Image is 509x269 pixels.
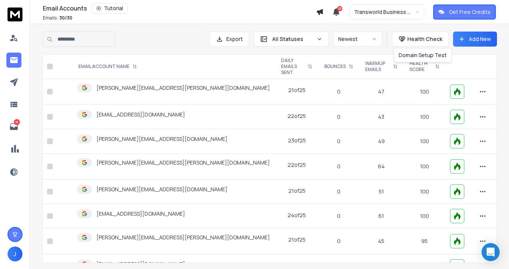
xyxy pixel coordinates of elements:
[288,187,306,195] div: 21 of 25
[288,161,306,169] div: 22 of 25
[323,113,355,121] p: 0
[288,137,306,144] div: 23 of 25
[433,5,496,20] button: Get Free Credits
[323,188,355,195] p: 0
[482,243,500,261] div: Open Intercom Messenger
[288,86,306,94] div: 21 of 25
[333,32,382,47] button: Newest
[359,154,404,180] td: 64
[96,210,185,218] p: [EMAIL_ADDRESS][DOMAIN_NAME]
[404,105,446,129] td: 100
[323,212,355,220] p: 0
[404,129,446,154] td: 100
[359,204,404,228] td: 61
[96,186,227,193] p: [PERSON_NAME][EMAIL_ADDRESS][DOMAIN_NAME]
[96,159,270,166] p: [PERSON_NAME][EMAIL_ADDRESS][PERSON_NAME][DOMAIN_NAME]
[359,180,404,204] td: 51
[288,212,306,219] div: 24 of 25
[404,228,446,254] td: 95
[272,35,313,43] p: All Statuses
[359,129,404,154] td: 49
[14,119,20,125] p: 18
[96,234,270,241] p: [PERSON_NAME][EMAIL_ADDRESS][PERSON_NAME][DOMAIN_NAME]
[96,135,227,143] p: [PERSON_NAME][EMAIL_ADDRESS][DOMAIN_NAME]
[404,154,446,180] td: 100
[78,63,137,70] div: EMAIL ACCOUNT NAME
[288,112,306,120] div: 22 of 25
[354,8,416,16] p: Transworld Business Advisors of [GEOGRAPHIC_DATA]
[96,84,270,92] p: [PERSON_NAME][EMAIL_ADDRESS][PERSON_NAME][DOMAIN_NAME]
[59,15,72,21] span: 30 / 30
[43,3,316,14] div: Email Accounts
[407,35,442,43] p: Health Check
[359,79,404,105] td: 47
[96,260,185,268] p: [EMAIL_ADDRESS][DOMAIN_NAME]
[394,48,452,62] div: Domain Setup Test
[324,63,346,70] p: BOUNCES
[359,228,404,254] td: 45
[453,32,497,47] button: Add New
[96,111,185,118] p: [EMAIL_ADDRESS][DOMAIN_NAME]
[8,246,23,261] button: J
[323,163,355,170] p: 0
[92,3,128,14] button: Tutorial
[209,32,249,47] button: Export
[43,15,72,21] p: Emails :
[392,32,449,47] button: Health Check
[404,79,446,105] td: 100
[281,57,304,76] p: DAILY EMAILS SENT
[323,88,355,95] p: 0
[288,236,306,243] div: 21 of 25
[410,60,432,73] p: HEALTH SCORE
[359,105,404,129] td: 43
[6,119,21,134] a: 18
[323,237,355,245] p: 0
[404,204,446,228] td: 100
[449,8,491,16] p: Get Free Credits
[404,180,446,204] td: 100
[323,138,355,145] p: 0
[337,6,342,11] span: 23
[365,60,390,73] p: WARMUP EMAILS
